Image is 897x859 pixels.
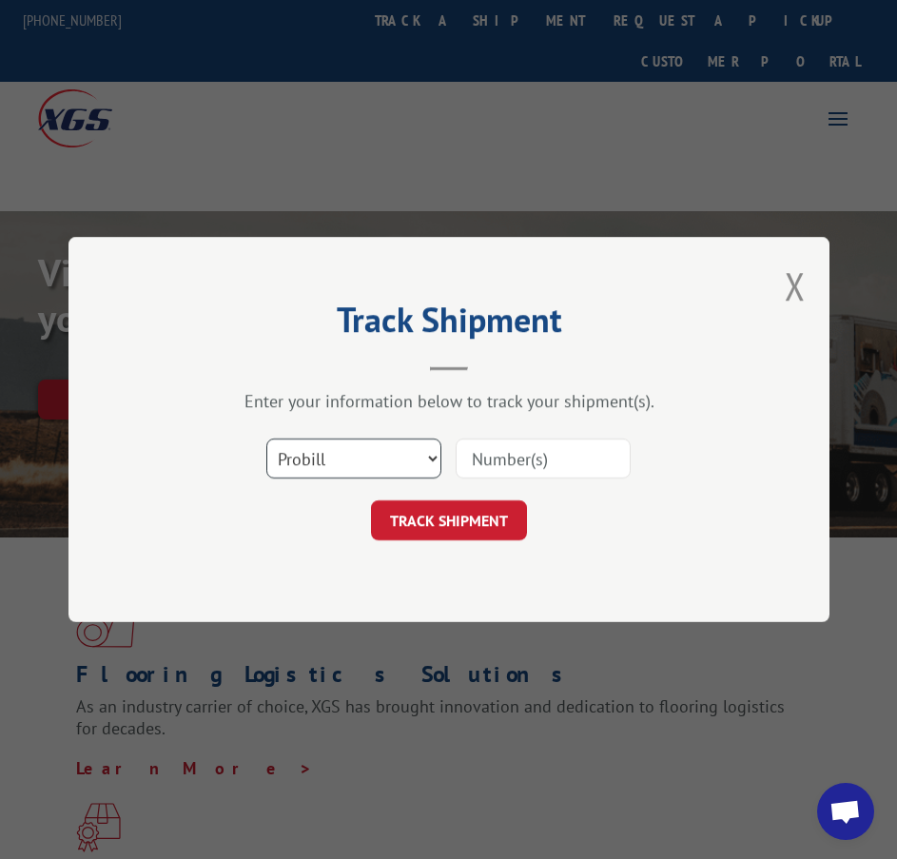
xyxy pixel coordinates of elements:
[164,390,734,412] div: Enter your information below to track your shipment(s).
[817,783,874,840] a: Open chat
[371,500,527,540] button: TRACK SHIPMENT
[456,439,631,478] input: Number(s)
[785,261,806,311] button: Close modal
[164,306,734,342] h2: Track Shipment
